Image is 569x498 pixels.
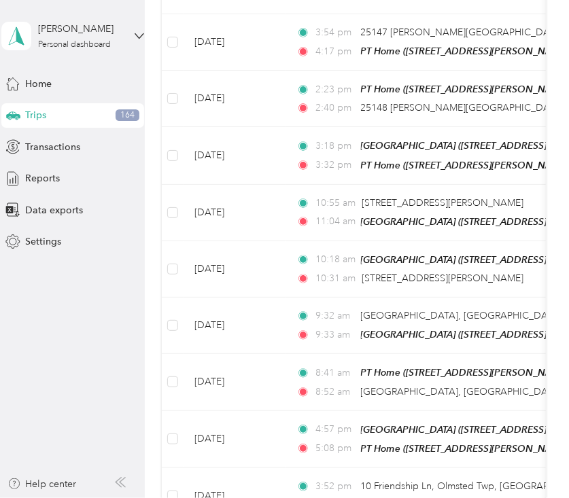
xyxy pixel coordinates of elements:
[361,386,562,397] span: [GEOGRAPHIC_DATA], [GEOGRAPHIC_DATA]
[315,422,354,437] span: 4:57 pm
[315,327,354,342] span: 9:33 am
[315,101,354,115] span: 2:40 pm
[38,41,111,49] div: Personal dashboard
[25,234,61,249] span: Settings
[184,241,286,298] td: [DATE]
[315,82,354,97] span: 2:23 pm
[184,127,286,184] td: [DATE]
[184,71,286,127] td: [DATE]
[184,298,286,354] td: [DATE]
[315,158,354,173] span: 3:32 pm
[25,108,46,122] span: Trips
[116,109,139,122] span: 164
[315,308,354,323] span: 9:32 am
[7,477,77,491] button: Help center
[25,203,83,217] span: Data exports
[315,366,354,380] span: 8:41 am
[25,140,80,154] span: Transactions
[184,14,286,71] td: [DATE]
[184,354,286,410] td: [DATE]
[362,197,523,209] span: [STREET_ADDRESS][PERSON_NAME]
[184,411,286,468] td: [DATE]
[315,479,354,494] span: 3:52 pm
[493,422,569,498] iframe: Everlance-gr Chat Button Frame
[361,310,562,321] span: [GEOGRAPHIC_DATA], [GEOGRAPHIC_DATA]
[315,196,356,211] span: 10:55 am
[315,139,354,154] span: 3:18 pm
[315,25,354,40] span: 3:54 pm
[315,385,354,399] span: 8:52 am
[315,441,354,456] span: 5:08 pm
[38,22,123,36] div: [PERSON_NAME]
[315,252,354,267] span: 10:18 am
[362,272,523,284] span: [STREET_ADDRESS][PERSON_NAME]
[25,77,52,91] span: Home
[315,214,354,229] span: 11:04 am
[184,185,286,241] td: [DATE]
[315,271,356,286] span: 10:31 am
[25,171,60,185] span: Reports
[315,44,354,59] span: 4:17 pm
